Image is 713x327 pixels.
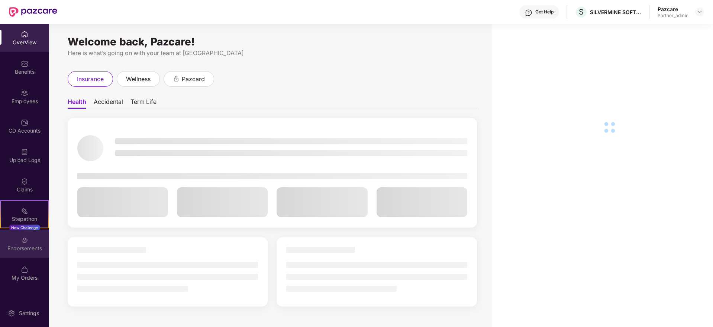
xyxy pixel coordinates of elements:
[9,225,40,231] div: New Challenge
[658,13,688,19] div: Partner_admin
[68,48,477,58] div: Here is what’s going on with your team at [GEOGRAPHIC_DATA]
[182,74,205,84] span: pazcard
[658,6,688,13] div: Pazcare
[9,7,57,17] img: New Pazcare Logo
[94,98,123,109] span: Accidental
[697,9,703,15] img: svg+xml;base64,PHN2ZyBpZD0iRHJvcGRvd24tMzJ4MzIiIHhtbG5zPSJodHRwOi8vd3d3LnczLm9yZy8yMDAwL3N2ZyIgd2...
[68,98,86,109] span: Health
[21,89,28,97] img: svg+xml;base64,PHN2ZyBpZD0iRW1wbG95ZWVzIiB4bWxucz0iaHR0cDovL3d3dy53My5vcmcvMjAwMC9zdmciIHdpZHRoPS...
[68,39,477,45] div: Welcome back, Pazcare!
[21,266,28,273] img: svg+xml;base64,PHN2ZyBpZD0iTXlfT3JkZXJzIiBkYXRhLW5hbWU9Ik15IE9yZGVycyIgeG1sbnM9Imh0dHA6Ly93d3cudz...
[21,31,28,38] img: svg+xml;base64,PHN2ZyBpZD0iSG9tZSIgeG1sbnM9Imh0dHA6Ly93d3cudzMub3JnLzIwMDAvc3ZnIiB3aWR0aD0iMjAiIG...
[126,74,151,84] span: wellness
[535,9,554,15] div: Get Help
[21,236,28,244] img: svg+xml;base64,PHN2ZyBpZD0iRW5kb3JzZW1lbnRzIiB4bWxucz0iaHR0cDovL3d3dy53My5vcmcvMjAwMC9zdmciIHdpZH...
[21,207,28,215] img: svg+xml;base64,PHN2ZyB4bWxucz0iaHR0cDovL3d3dy53My5vcmcvMjAwMC9zdmciIHdpZHRoPSIyMSIgaGVpZ2h0PSIyMC...
[21,178,28,185] img: svg+xml;base64,PHN2ZyBpZD0iQ2xhaW0iIHhtbG5zPSJodHRwOi8vd3d3LnczLm9yZy8yMDAwL3N2ZyIgd2lkdGg9IjIwIi...
[1,215,48,223] div: Stepathon
[173,75,180,82] div: animation
[590,9,642,16] div: SILVERMINE SOFTWARE INDIA PRIVATE LIMITED
[21,148,28,156] img: svg+xml;base64,PHN2ZyBpZD0iVXBsb2FkX0xvZ3MiIGRhdGEtbmFtZT0iVXBsb2FkIExvZ3MiIHhtbG5zPSJodHRwOi8vd3...
[17,309,41,317] div: Settings
[130,98,157,109] span: Term Life
[77,74,104,84] span: insurance
[8,309,15,317] img: svg+xml;base64,PHN2ZyBpZD0iU2V0dGluZy0yMHgyMCIgeG1sbnM9Imh0dHA6Ly93d3cudzMub3JnLzIwMDAvc3ZnIiB3aW...
[579,7,584,16] span: S
[525,9,532,16] img: svg+xml;base64,PHN2ZyBpZD0iSGVscC0zMngzMiIgeG1sbnM9Imh0dHA6Ly93d3cudzMub3JnLzIwMDAvc3ZnIiB3aWR0aD...
[21,60,28,67] img: svg+xml;base64,PHN2ZyBpZD0iQmVuZWZpdHMiIHhtbG5zPSJodHRwOi8vd3d3LnczLm9yZy8yMDAwL3N2ZyIgd2lkdGg9Ij...
[21,119,28,126] img: svg+xml;base64,PHN2ZyBpZD0iQ0RfQWNjb3VudHMiIGRhdGEtbmFtZT0iQ0QgQWNjb3VudHMiIHhtbG5zPSJodHRwOi8vd3...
